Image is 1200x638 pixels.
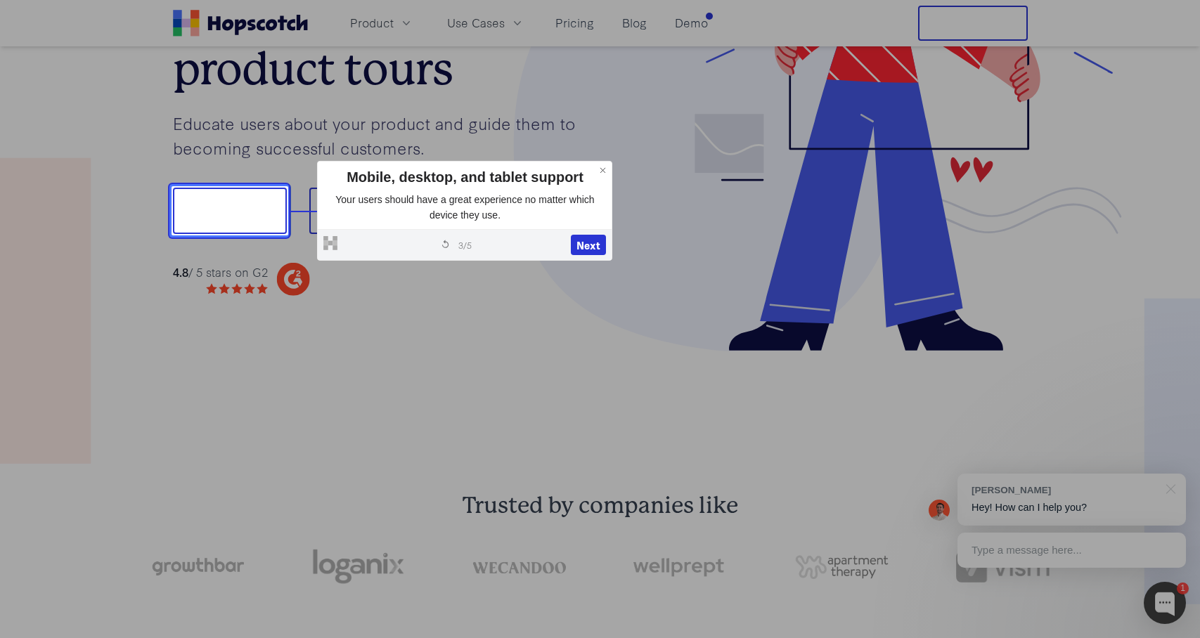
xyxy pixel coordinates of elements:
button: Use Cases [439,11,533,34]
div: Type a message here... [957,533,1186,568]
img: png-apartment-therapy-house-studio-apartment-home [795,555,889,579]
div: 1 [1177,582,1189,594]
a: Home [173,10,308,37]
span: Use Cases [447,14,505,32]
div: [PERSON_NAME] [972,483,1158,497]
p: Hey! How can I help you? [972,500,1172,515]
button: Show me! [173,188,287,234]
a: Demo [669,11,714,34]
span: Product [350,14,394,32]
div: / 5 stars on G2 [173,263,268,281]
img: growthbar-logo [150,558,244,575]
button: Next [571,235,606,256]
a: Blog [617,11,652,34]
a: Pricing [550,11,600,34]
button: Free Trial [918,6,1028,41]
button: Product [342,11,422,34]
div: Mobile, desktop, and tablet support [323,167,606,187]
img: wecandoo-logo [472,560,566,573]
img: wellprept logo [633,554,727,580]
button: Book a demo [309,188,446,234]
p: Educate users about your product and guide them to becoming successful customers. [173,111,600,159]
img: vism logo [956,552,1050,582]
h2: Trusted by companies like [83,492,1118,520]
p: Your users should have a great experience no matter which device they use. [323,193,606,223]
span: 3 / 5 [458,238,472,251]
img: Mark Spera [929,500,950,521]
img: loganix-logo [311,542,405,592]
strong: 4.8 [173,263,188,280]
